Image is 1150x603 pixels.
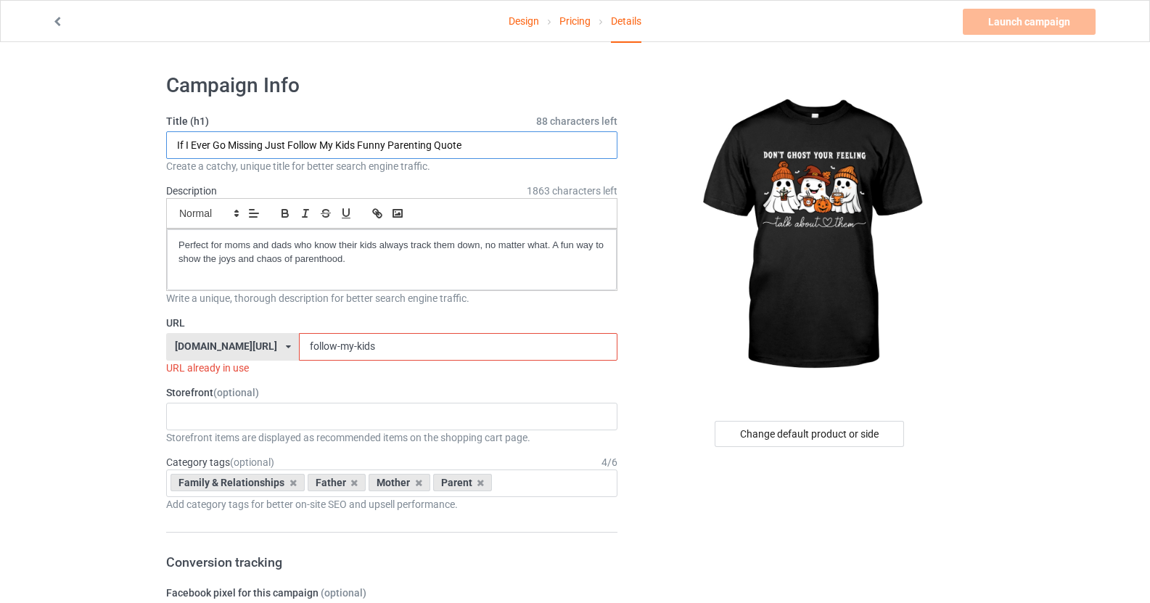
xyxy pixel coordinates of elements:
label: Category tags [166,455,274,469]
span: (optional) [321,587,366,599]
div: Details [611,1,641,43]
div: [DOMAIN_NAME][URL] [175,341,277,351]
div: URL already in use [166,361,617,375]
label: Storefront [166,385,617,400]
div: 4 / 6 [601,455,617,469]
label: Description [166,185,217,197]
p: Perfect for moms and dads who know their kids always track them down, no matter what. A fun way t... [178,239,605,266]
div: Mother [369,474,430,491]
label: Title (h1) [166,114,617,128]
label: Facebook pixel for this campaign [166,586,617,600]
div: Create a catchy, unique title for better search engine traffic. [166,159,617,173]
div: Storefront items are displayed as recommended items on the shopping cart page. [166,430,617,445]
span: 88 characters left [536,114,617,128]
label: URL [166,316,617,330]
a: Pricing [559,1,591,41]
span: (optional) [213,387,259,398]
div: Change default product or side [715,421,904,447]
h3: Conversion tracking [166,554,617,570]
div: Add category tags for better on-site SEO and upsell performance. [166,497,617,512]
h1: Campaign Info [166,73,617,99]
div: Parent [433,474,493,491]
a: Design [509,1,539,41]
span: 1863 characters left [527,184,617,198]
span: (optional) [230,456,274,468]
div: Father [308,474,366,491]
div: Family & Relationships [171,474,305,491]
div: Write a unique, thorough description for better search engine traffic. [166,291,617,305]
